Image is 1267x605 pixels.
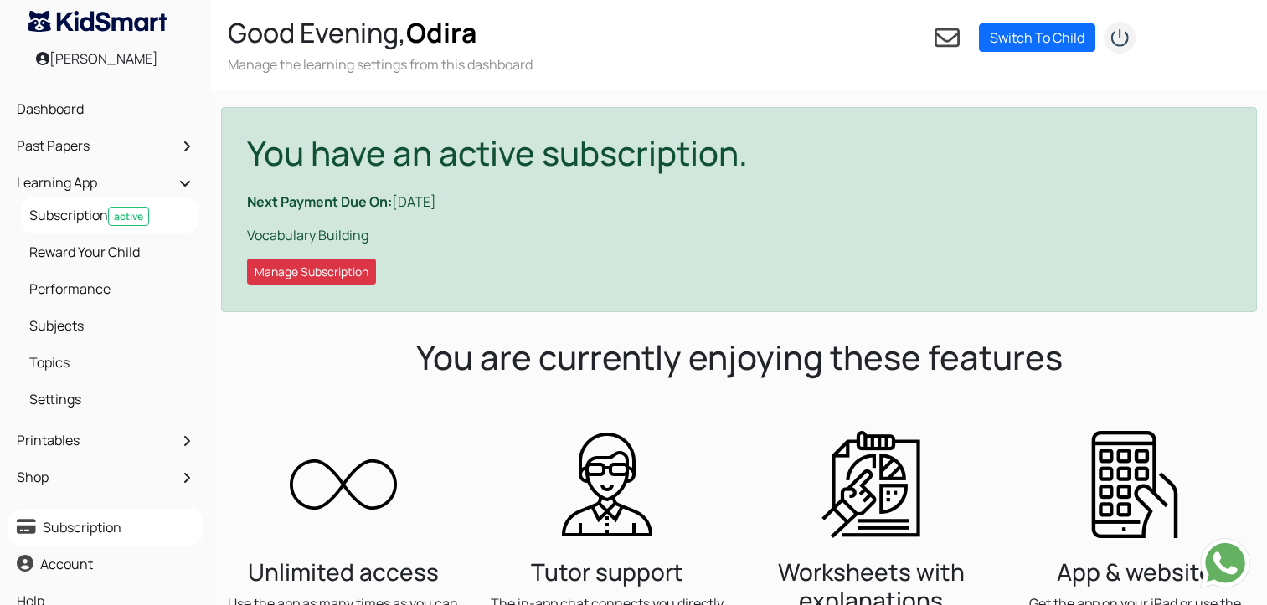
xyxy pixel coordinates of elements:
img: Access the worksheets on a tablet or the website [1081,431,1188,538]
h1: You have an active subscription. [247,121,1243,185]
a: Dashboard [13,95,198,123]
b: Next Payment Due On: [247,192,392,211]
a: Subscriptionactive [25,201,194,229]
img: Anytime support available by our expert tutors. Use the in-app chat to ask anything to the tutors. [554,431,661,538]
img: logout2.png [1103,21,1136,54]
a: Subscription [13,513,198,541]
a: Switch To Child [979,23,1095,52]
h3: App & website [1013,558,1257,587]
a: Account [13,550,198,578]
img: All answers come with detailed explanation to 11 plus questions and all other worksheets [817,431,924,538]
a: Settings [25,385,194,413]
span: active [108,207,149,226]
h3: Manage the learning settings from this dashboard [228,55,533,74]
a: Subjects [25,311,194,340]
img: KidSmart logo [28,11,167,32]
a: Shop [13,463,198,491]
button: Manage Subscription [247,259,376,285]
a: Reward Your Child [25,238,194,266]
a: Performance [25,274,194,303]
img: You get unlimited access to 11 plus questions and worksheets [290,431,397,538]
a: Printables [13,426,198,454]
h1: You are currently enjoying these features [221,326,1257,389]
h3: Unlimited access [221,558,465,587]
a: Learning App [13,168,198,197]
a: Past Papers [13,131,198,160]
p: Vocabulary Building [247,225,1243,245]
img: Send whatsapp message to +442080035976 [1200,538,1250,588]
h2: Good Evening, [228,17,533,49]
a: Topics [25,348,194,377]
p: [DATE] [247,192,1243,212]
span: Odira [406,14,476,51]
h3: Tutor support [485,558,729,587]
